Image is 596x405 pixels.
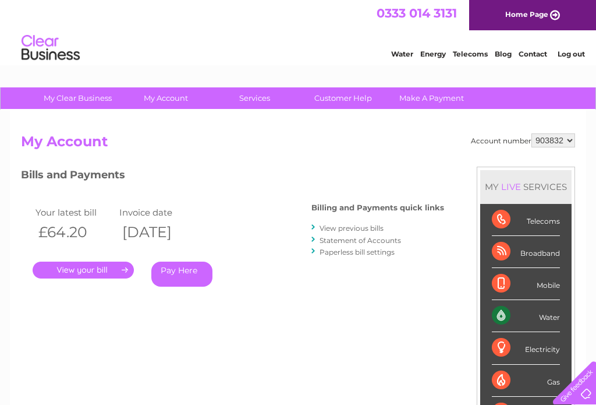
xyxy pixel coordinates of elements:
[21,133,575,156] h2: My Account
[30,87,126,109] a: My Clear Business
[492,332,560,364] div: Electricity
[320,248,395,256] a: Paperless bill settings
[320,236,401,245] a: Statement of Accounts
[151,262,212,287] a: Pay Here
[21,167,444,187] h3: Bills and Payments
[495,50,512,58] a: Blog
[384,87,480,109] a: Make A Payment
[492,204,560,236] div: Telecoms
[33,220,116,244] th: £64.20
[207,87,303,109] a: Services
[118,87,214,109] a: My Account
[116,220,200,244] th: [DATE]
[420,50,446,58] a: Energy
[492,365,560,397] div: Gas
[33,205,116,220] td: Your latest bill
[492,300,560,332] div: Water
[480,170,572,203] div: MY SERVICES
[453,50,488,58] a: Telecoms
[492,268,560,300] div: Mobile
[519,50,547,58] a: Contact
[492,236,560,268] div: Broadband
[499,181,523,192] div: LIVE
[21,30,80,66] img: logo.png
[558,50,585,58] a: Log out
[320,224,384,233] a: View previous bills
[377,6,457,20] a: 0333 014 3131
[295,87,391,109] a: Customer Help
[24,6,574,57] div: Clear Business is a trading name of Verastar Limited (registered in [GEOGRAPHIC_DATA] No. 3667643...
[311,203,444,212] h4: Billing and Payments quick links
[116,205,200,220] td: Invoice date
[33,262,134,279] a: .
[391,50,413,58] a: Water
[471,133,575,147] div: Account number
